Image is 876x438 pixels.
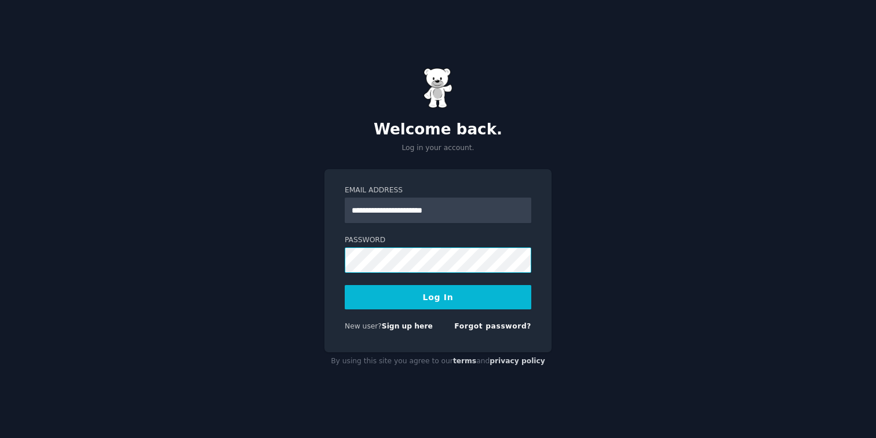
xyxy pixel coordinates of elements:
button: Log In [345,285,531,309]
img: Gummy Bear [424,68,452,108]
a: Forgot password? [454,322,531,330]
a: privacy policy [490,357,545,365]
label: Email Address [345,185,531,196]
p: Log in your account. [324,143,552,154]
a: Sign up here [382,322,433,330]
a: terms [453,357,476,365]
div: By using this site you agree to our and [324,352,552,371]
h2: Welcome back. [324,121,552,139]
label: Password [345,235,531,246]
span: New user? [345,322,382,330]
